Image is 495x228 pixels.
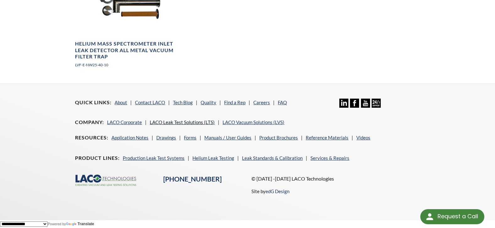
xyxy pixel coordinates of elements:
a: Quality [201,100,216,105]
a: Helium Leak Testing [192,155,234,161]
a: Videos [356,135,370,140]
img: Google Translate [66,222,78,226]
a: Drawings [156,135,176,140]
a: Forms [184,135,196,140]
p: LVF-E-NW25-40-10 [75,62,186,68]
a: Reference Materials [306,135,348,140]
a: Contact LACO [135,100,165,105]
a: FAQ [278,100,287,105]
a: LACO Corporate [107,119,142,125]
a: LACO Vacuum Solutions (LVS) [223,119,284,125]
p: © [DATE] -[DATE] LACO Technologies [251,175,420,183]
a: LACO Leak Test Solutions (LTS) [150,119,215,125]
a: Translate [66,222,94,226]
h4: Resources [75,134,108,141]
a: Find a Rep [224,100,245,105]
a: Manuals / User Guides [204,135,251,140]
a: Careers [253,100,270,105]
a: 24/7 Support [372,103,381,109]
a: Production Leak Test Systems [123,155,185,161]
h4: Quick Links [75,99,111,106]
a: [PHONE_NUMBER] [163,175,222,183]
div: Request a Call [420,209,484,224]
p: Site by [251,187,289,195]
a: About [115,100,127,105]
a: Product Brochures [259,135,298,140]
h4: Product Lines [75,155,120,161]
div: Request a Call [438,209,478,224]
a: Application Notes [111,135,148,140]
img: 24/7 Support Icon [372,99,381,108]
a: edG Design [266,188,289,194]
img: round button [425,212,435,222]
h4: Helium Mass Spectrometer Inlet Leak Detector All Metal Vacuum Filter Trap [75,41,186,60]
h4: Company [75,119,104,126]
a: Services & Repairs [310,155,349,161]
a: Leak Standards & Calibration [242,155,303,161]
a: Tech Blog [173,100,193,105]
